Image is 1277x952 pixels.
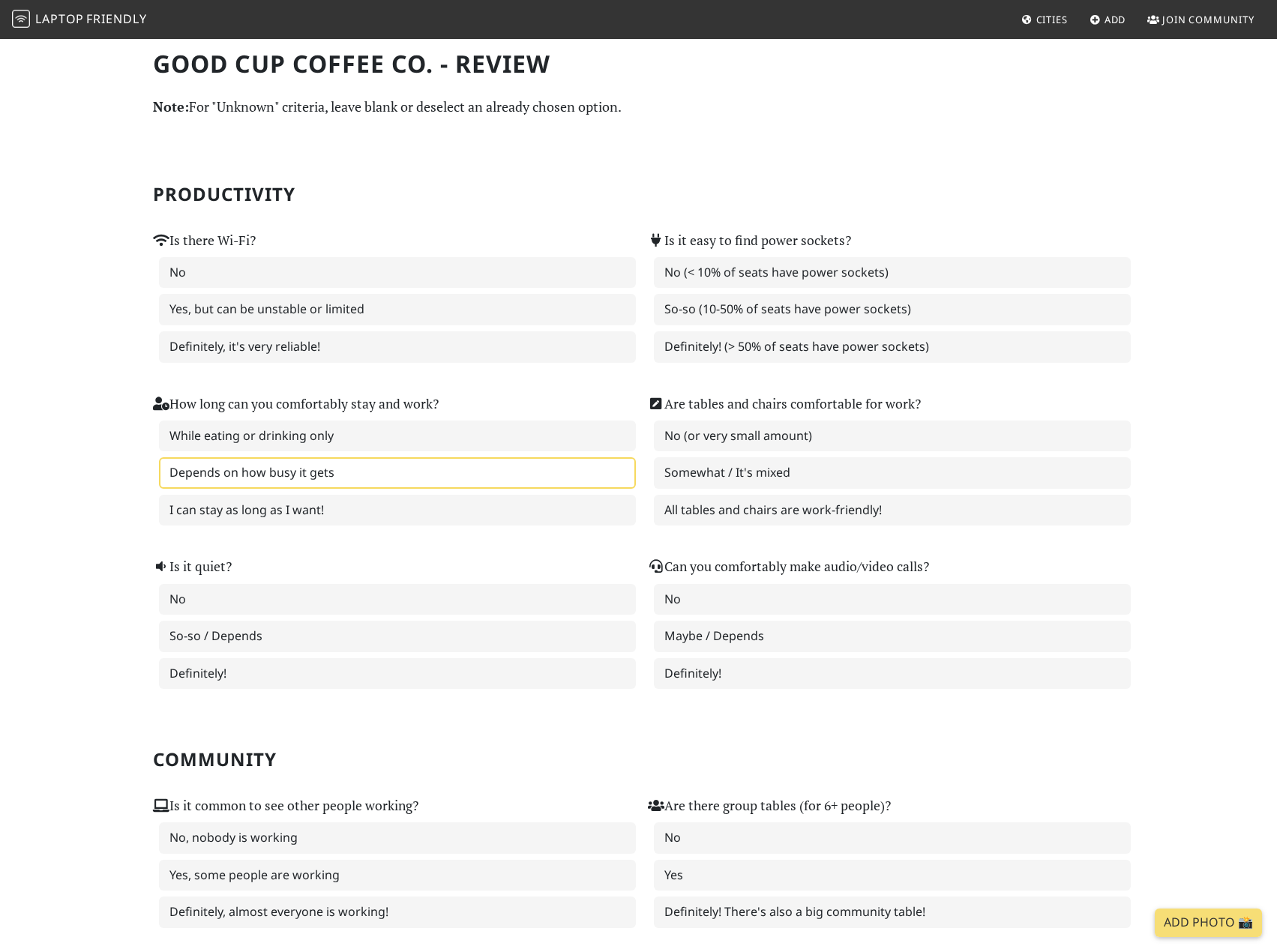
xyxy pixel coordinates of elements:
span: Laptop [35,10,84,27]
label: No, nobody is working [159,822,636,854]
span: Cities [1036,13,1068,26]
a: LaptopFriendly LaptopFriendly [12,7,147,33]
label: Definitely! (> 50% of seats have power sockets) [654,331,1131,363]
h1: Good Cup Coffee Co. - Review [153,49,1125,78]
label: Yes [654,860,1131,891]
label: So-so (10-50% of seats have power sockets) [654,294,1131,325]
a: Cities [1015,6,1074,33]
label: All tables and chairs are work-friendly! [654,495,1131,526]
img: LaptopFriendly [12,10,30,28]
label: Definitely! There's also a big community table! [654,897,1131,928]
span: Friendly [86,10,146,27]
label: How long can you comfortably stay and work? [153,394,439,415]
label: Is it common to see other people working? [153,795,418,816]
label: Definitely, almost everyone is working! [159,897,636,928]
label: No [159,584,636,615]
label: No (or very small amount) [654,421,1131,452]
label: Definitely! [654,658,1131,690]
label: So-so / Depends [159,621,636,652]
label: No [654,822,1131,854]
strong: Note: [153,97,189,115]
label: Yes, but can be unstable or limited [159,294,636,325]
p: For "Unknown" criteria, leave blank or deselect an already chosen option. [153,96,1125,118]
label: Definitely, it's very reliable! [159,331,636,363]
label: Can you comfortably make audio/video calls? [648,556,929,577]
label: Is it easy to find power sockets? [648,230,851,251]
h2: Community [153,749,1125,771]
label: No (< 10% of seats have power sockets) [654,257,1131,289]
span: Join Community [1162,13,1255,26]
h2: Productivity [153,184,1125,205]
label: Are there group tables (for 6+ people)? [648,795,891,816]
label: Definitely! [159,658,636,690]
a: Join Community [1141,6,1261,33]
label: Yes, some people are working [159,860,636,891]
label: Somewhat / It's mixed [654,457,1131,489]
label: No [159,257,636,289]
label: Are tables and chairs comfortable for work? [648,394,921,415]
label: Maybe / Depends [654,621,1131,652]
label: While eating or drinking only [159,421,636,452]
a: Add [1084,6,1132,33]
label: Is it quiet? [153,556,232,577]
span: Add [1105,13,1126,26]
label: No [654,584,1131,615]
label: I can stay as long as I want! [159,495,636,526]
label: Is there Wi-Fi? [153,230,256,251]
label: Depends on how busy it gets [159,457,636,489]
